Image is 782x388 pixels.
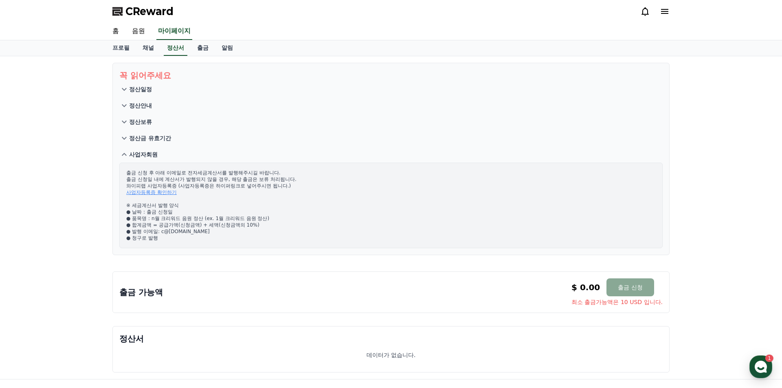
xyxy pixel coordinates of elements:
p: 출금 신청 후 아래 이메일로 전자세금계산서를 발행해주시길 바랍니다. 출금 신청일 내에 계산서가 발행되지 않을 경우, 해당 출금은 보류 처리됩니다. 와이피랩 사업자등록증 (사업... [126,170,656,241]
a: 알림 [215,40,239,56]
a: 마이페이지 [156,23,192,40]
p: $ 0.00 [571,282,600,293]
span: CReward [125,5,174,18]
p: 정산서 [119,333,663,344]
p: 데이터가 없습니다. [367,351,416,359]
a: 홈 [106,23,125,40]
p: 출금 가능액 [119,287,163,298]
p: 정산안내 [129,101,152,110]
a: 음원 [125,23,152,40]
a: 출금 [191,40,215,56]
span: 최소 출금가능액은 10 USD 입니다. [571,298,663,306]
a: 설정 [105,258,156,279]
a: 1대화 [54,258,105,279]
p: 정산보류 [129,118,152,126]
a: 채널 [136,40,160,56]
span: 홈 [26,271,31,277]
p: 사업자회원 [129,150,158,159]
p: 정산일정 [129,85,152,93]
a: CReward [112,5,174,18]
span: 1 [83,258,86,265]
a: 프로필 [106,40,136,56]
a: 홈 [2,258,54,279]
button: 사업자회원 [119,146,663,163]
button: 정산일정 [119,81,663,97]
span: 대화 [75,271,84,278]
button: 정산금 유효기간 [119,130,663,146]
a: 사업자등록증 확인하기 [126,190,177,195]
p: 정산금 유효기간 [129,134,171,142]
a: 정산서 [164,40,187,56]
button: 출금 신청 [606,278,654,296]
button: 정산보류 [119,114,663,130]
span: 설정 [126,271,136,277]
p: 꼭 읽어주세요 [119,70,663,81]
button: 정산안내 [119,97,663,114]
